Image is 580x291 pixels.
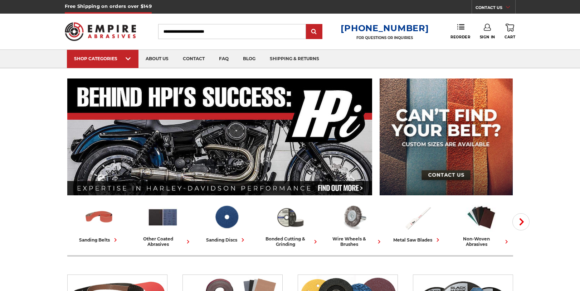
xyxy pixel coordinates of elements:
img: Non-woven Abrasives [466,202,497,233]
a: non-woven abrasives [452,202,510,247]
img: Sanding Discs [211,202,242,233]
a: bonded cutting & grinding [261,202,319,247]
div: sanding discs [206,236,247,244]
a: other coated abrasives [134,202,192,247]
a: about us [138,50,176,68]
a: Cart [505,24,515,39]
a: sanding discs [198,202,255,244]
img: Sanding Belts [83,202,115,233]
img: Metal Saw Blades [402,202,433,233]
div: other coated abrasives [134,236,192,247]
img: Banner for an interview featuring Horsepower Inc who makes Harley performance upgrades featured o... [67,78,372,195]
div: sanding belts [79,236,119,244]
div: SHOP CATEGORIES [74,56,131,61]
img: Bonded Cutting & Grinding [274,202,306,233]
a: Reorder [450,24,470,39]
span: Reorder [450,35,470,39]
button: Next [512,213,530,230]
span: Sign In [480,35,495,39]
a: blog [236,50,263,68]
div: bonded cutting & grinding [261,236,319,247]
img: Empire Abrasives [65,18,136,46]
a: wire wheels & brushes [325,202,383,247]
a: contact [176,50,212,68]
a: [PHONE_NUMBER] [341,23,429,33]
p: FOR QUESTIONS OR INQUIRIES [341,35,429,40]
a: shipping & returns [263,50,326,68]
a: metal saw blades [389,202,447,244]
div: wire wheels & brushes [325,236,383,247]
a: faq [212,50,236,68]
a: CONTACT US [476,4,515,14]
img: Wire Wheels & Brushes [338,202,370,233]
div: non-woven abrasives [452,236,510,247]
img: promo banner for custom belts. [380,78,513,195]
div: metal saw blades [393,236,442,244]
img: Other Coated Abrasives [147,202,179,233]
span: Cart [505,35,515,39]
a: sanding belts [70,202,128,244]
